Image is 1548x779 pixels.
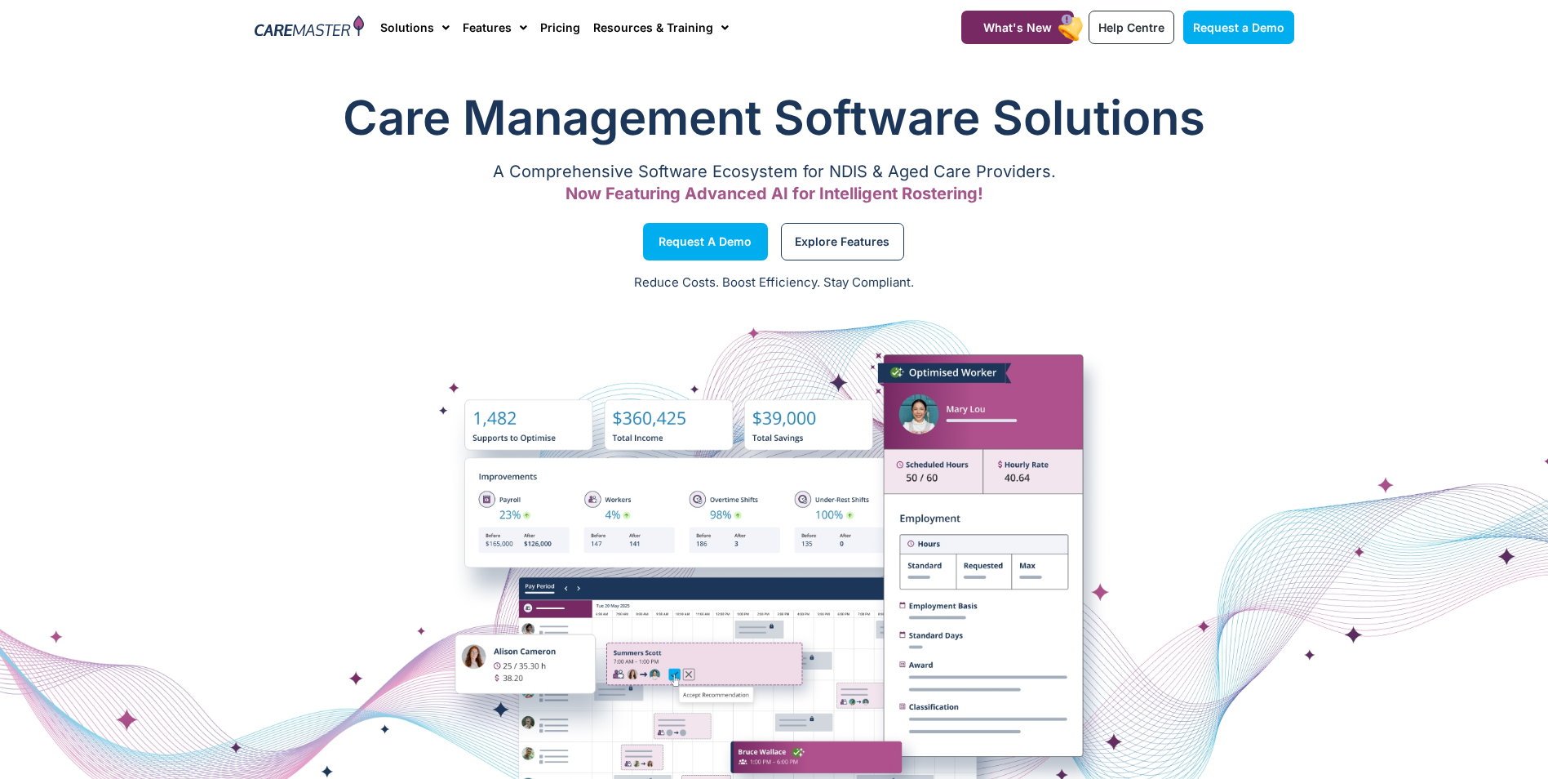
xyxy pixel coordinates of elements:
[1183,11,1294,44] a: Request a Demo
[1089,11,1174,44] a: Help Centre
[255,16,365,40] img: CareMaster Logo
[1193,20,1284,34] span: Request a Demo
[659,238,752,246] span: Request a Demo
[961,11,1074,44] a: What's New
[255,167,1294,177] p: A Comprehensive Software Ecosystem for NDIS & Aged Care Providers.
[255,85,1294,150] h1: Care Management Software Solutions
[643,223,768,260] a: Request a Demo
[781,223,904,260] a: Explore Features
[1098,20,1164,34] span: Help Centre
[566,184,983,203] span: Now Featuring Advanced AI for Intelligent Rostering!
[983,20,1052,34] span: What's New
[795,238,889,246] span: Explore Features
[10,274,1538,292] p: Reduce Costs. Boost Efficiency. Stay Compliant.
